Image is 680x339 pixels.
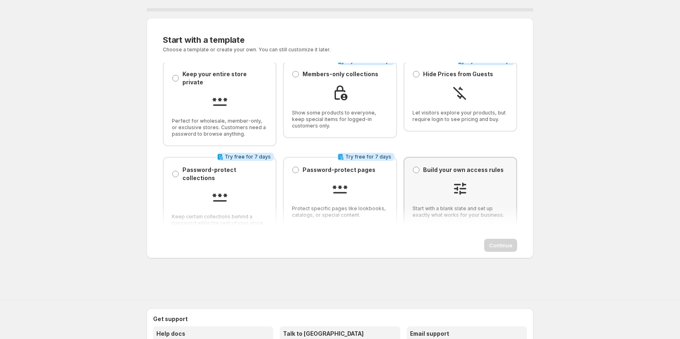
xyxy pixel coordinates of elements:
span: Start with a template [163,35,245,45]
img: Keep your entire store private [212,93,228,109]
p: Hide Prices from Guests [423,70,493,78]
h2: Get support [153,315,527,323]
h3: Help docs [156,330,270,338]
p: Build your own access rules [423,166,504,174]
p: Keep your entire store private [182,70,268,86]
p: Password-protect collections [182,166,268,182]
span: Try free for 7 days [345,154,391,160]
h3: Email support [410,330,524,338]
span: Perfect for wholesale, member-only, or exclusive stores. Customers need a password to browse anyt... [172,118,268,137]
img: Build your own access rules [452,181,468,197]
img: Password-protect pages [332,181,348,197]
span: Keep certain collections behind a password while the rest of your store is open. [172,214,268,233]
img: Password-protect collections [212,189,228,205]
img: Members-only collections [332,85,348,101]
p: Choose a template or create your own. You can still customize it later. [163,46,421,53]
p: Password-protect pages [303,166,375,174]
h3: Talk to [GEOGRAPHIC_DATA] [283,330,397,338]
span: Let visitors explore your products, but require login to see pricing and buy. [412,110,508,123]
span: Start with a blank slate and set up exactly what works for your business. [412,205,508,218]
p: Members-only collections [303,70,378,78]
img: Hide Prices from Guests [452,85,468,101]
span: Try free for 7 days [225,154,271,160]
span: Show some products to everyone, keep special items for logged-in customers only. [292,110,388,129]
span: Protect specific pages like lookbooks, catalogs, or special content. [292,205,388,218]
